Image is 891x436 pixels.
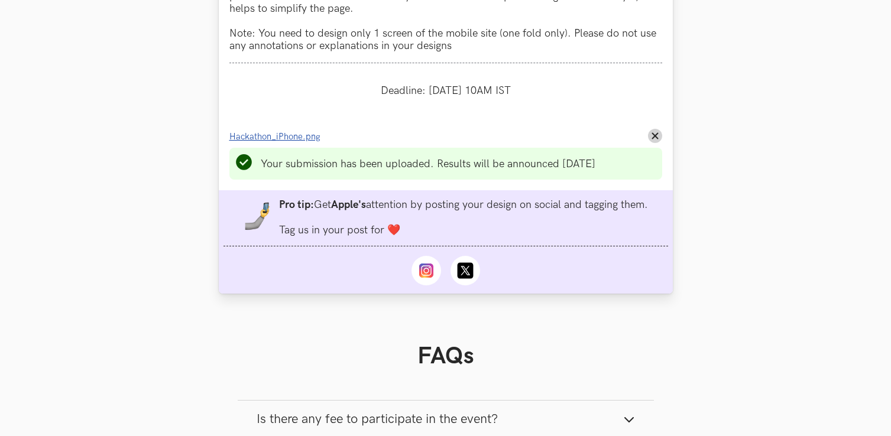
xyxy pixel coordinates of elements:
img: mobile-in-hand.png [244,202,272,230]
li: Your submission has been uploaded. Results will be announced [DATE] [261,158,595,170]
li: Get attention by posting your design on social and tagging them. Tag us in your post for ❤️ [279,199,648,236]
h1: FAQs [238,342,654,370]
strong: Apple's [331,199,366,211]
strong: Pro tip: [279,199,314,211]
span: Hackathon_iPhone.png [229,132,320,142]
a: Hackathon_iPhone.png [229,130,328,142]
span: Is there any fee to participate in the event? [257,411,498,427]
div: Deadline: [DATE] 10AM IST [229,74,662,108]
